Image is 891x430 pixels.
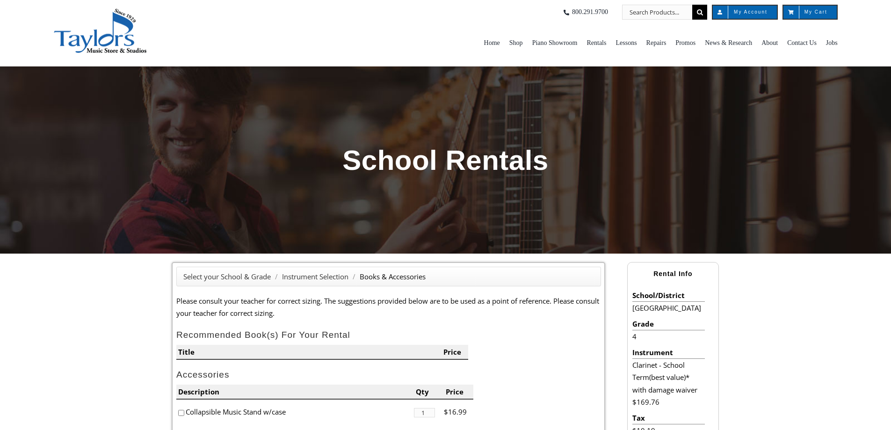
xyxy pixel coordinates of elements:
a: Jobs [826,20,838,66]
span: Piano Showroom [532,36,578,51]
li: Collapsible Music Stand w/case [176,400,414,424]
li: Grade [632,318,705,330]
span: 800.291.9700 [572,5,608,20]
a: Shop [509,20,523,66]
p: Please consult your teacher for correct sizing. The suggestions provided below are to be used as ... [176,295,601,320]
li: Price [442,345,468,360]
span: News & Research [705,36,752,51]
li: $16.99 [444,400,474,424]
nav: Main Menu [257,20,838,66]
span: Home [484,36,500,51]
span: About [761,36,778,51]
a: taylors-music-store-west-chester [53,7,147,16]
a: Lessons [616,20,637,66]
a: My Cart [782,5,838,20]
a: My Account [712,5,778,20]
span: / [273,272,280,281]
a: About [761,20,778,66]
span: Rentals [587,36,606,51]
li: School/District [632,289,705,302]
li: Title [176,345,442,360]
li: Tax [632,412,705,424]
li: 4 [632,330,705,343]
span: Repairs [646,36,666,51]
nav: Top Right [257,5,838,20]
span: My Account [722,10,768,15]
span: Contact Us [787,36,817,51]
h1: School Rentals [172,140,719,180]
li: Instrument [632,346,705,359]
input: Search Products... [622,5,692,20]
li: [GEOGRAPHIC_DATA] [632,302,705,314]
a: News & Research [705,20,752,66]
li: Clarinet - School Term(best value)* with damage waiver $169.76 [632,359,705,408]
h2: Accessories [176,369,601,380]
a: Rentals [587,20,606,66]
span: My Cart [793,10,827,15]
h2: Rental Info [628,266,718,282]
li: Price [444,385,474,400]
span: Jobs [826,36,838,51]
span: / [350,272,358,281]
span: Shop [509,36,523,51]
a: Piano Showroom [532,20,578,66]
li: Qty [414,385,444,400]
a: 800.291.9700 [561,5,608,20]
span: Promos [675,36,695,51]
span: Lessons [616,36,637,51]
a: Repairs [646,20,666,66]
a: Contact Us [787,20,817,66]
input: Search [692,5,707,20]
a: Instrument Selection [282,272,348,281]
a: Home [484,20,500,66]
a: Promos [675,20,695,66]
li: Books & Accessories [360,270,426,283]
li: Description [176,385,414,400]
h2: Recommended Book(s) For Your Rental [176,329,601,341]
a: Select your School & Grade [183,272,271,281]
